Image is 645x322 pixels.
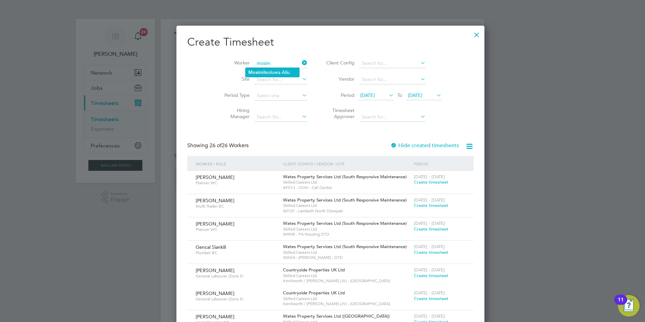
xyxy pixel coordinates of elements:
span: 26 of [209,142,222,149]
span: Plumber BC [196,250,278,256]
input: Search for... [359,112,426,122]
div: 11 [618,300,624,308]
label: Hiring Manager [219,107,250,119]
span: [PERSON_NAME] [196,290,234,296]
span: General Labourer (Zone 5) [196,296,278,302]
span: Skilled Careers Ltd [283,273,411,278]
span: 26 Workers [209,142,249,149]
span: Wates Property Services Ltd (South Responsive Maintenance) [283,197,407,203]
span: Planner WC [196,227,278,232]
span: Planner WC [196,180,278,186]
span: Create timesheet [414,273,448,278]
input: Search for... [254,75,307,84]
span: [DATE] - [DATE] [414,267,445,273]
span: Create timesheet [414,296,448,301]
div: Client Config / Vendor / Site [281,156,412,171]
span: [DATE] - [DATE] [414,220,445,226]
span: Skilled Careers Ltd [283,296,411,301]
input: Select one [254,91,307,101]
span: Wates Property Services Ltd (South Responsive Maintenance) [283,220,407,226]
span: Skilled Careers Ltd [283,180,411,185]
span: Kenilworth / [PERSON_NAME] (JV) - [GEOGRAPHIC_DATA] [283,278,411,284]
span: [DATE] - [DATE] [414,174,445,180]
span: [PERSON_NAME] [196,267,234,273]
h2: Create Timesheet [187,35,474,49]
span: Create timesheet [414,226,448,232]
span: [DATE] [360,92,375,98]
label: Period [324,92,355,98]
span: Wates Property Services Ltd (South Responsive Maintenance) [283,244,407,249]
span: IM90B - PA Housing DTD [283,232,411,237]
div: Worker / Role [194,156,281,171]
span: [DATE] - [DATE] [414,290,445,296]
span: Create timesheet [414,203,448,208]
span: Wates Property Services Ltd ([GEOGRAPHIC_DATA]) [283,313,390,319]
span: Multi-Trader BC [196,204,278,209]
span: Skilled Careers Ltd [283,203,411,208]
div: Showing [187,142,250,149]
span: General Labourer (Zone 5) [196,273,278,279]
b: Mosim [248,70,263,75]
span: [DATE] [408,92,422,98]
span: [DATE] - [DATE] [414,313,445,319]
span: [DATE] - [DATE] [414,244,445,249]
span: Create timesheet [414,179,448,185]
label: Vendor [324,76,355,82]
button: Open Resource Center, 11 new notifications [618,295,640,317]
span: Wates Property Services Ltd (South Responsive Maintenance) [283,174,407,180]
input: Search for... [359,75,426,84]
span: Kenilworth / [PERSON_NAME] (JV) - [GEOGRAPHIC_DATA] [283,301,411,306]
span: Countryside Properties UK Ltd [283,290,345,296]
input: Search for... [254,112,307,122]
li: ileoluwa Aliu [246,68,299,77]
span: Create timesheet [414,249,448,255]
label: Worker [219,60,250,66]
span: [PERSON_NAME] [196,197,234,204]
span: Skilled Careers Ltd [283,226,411,232]
span: IM12F - Lambeth North Disrepair [283,208,411,214]
span: To [395,91,404,100]
label: Period Type [219,92,250,98]
span: [PERSON_NAME] [196,221,234,227]
label: Site [219,76,250,82]
span: [PERSON_NAME] [196,314,234,320]
div: Period [412,156,467,171]
label: Timesheet Approver [324,107,355,119]
input: Search for... [254,59,307,68]
label: Hide created timesheets [390,142,459,149]
span: [DATE] - [DATE] [414,197,445,203]
input: Search for... [359,59,426,68]
label: Client Config [324,60,355,66]
span: Gencal Siankili [196,244,226,250]
span: Skilled Careers Ltd [283,250,411,255]
span: XF013 - OOH - Call Centre [283,185,411,190]
span: Countryside Properties UK Ltd [283,267,345,273]
span: IM50A - [PERSON_NAME] - DTD [283,255,411,260]
span: [PERSON_NAME] [196,174,234,180]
